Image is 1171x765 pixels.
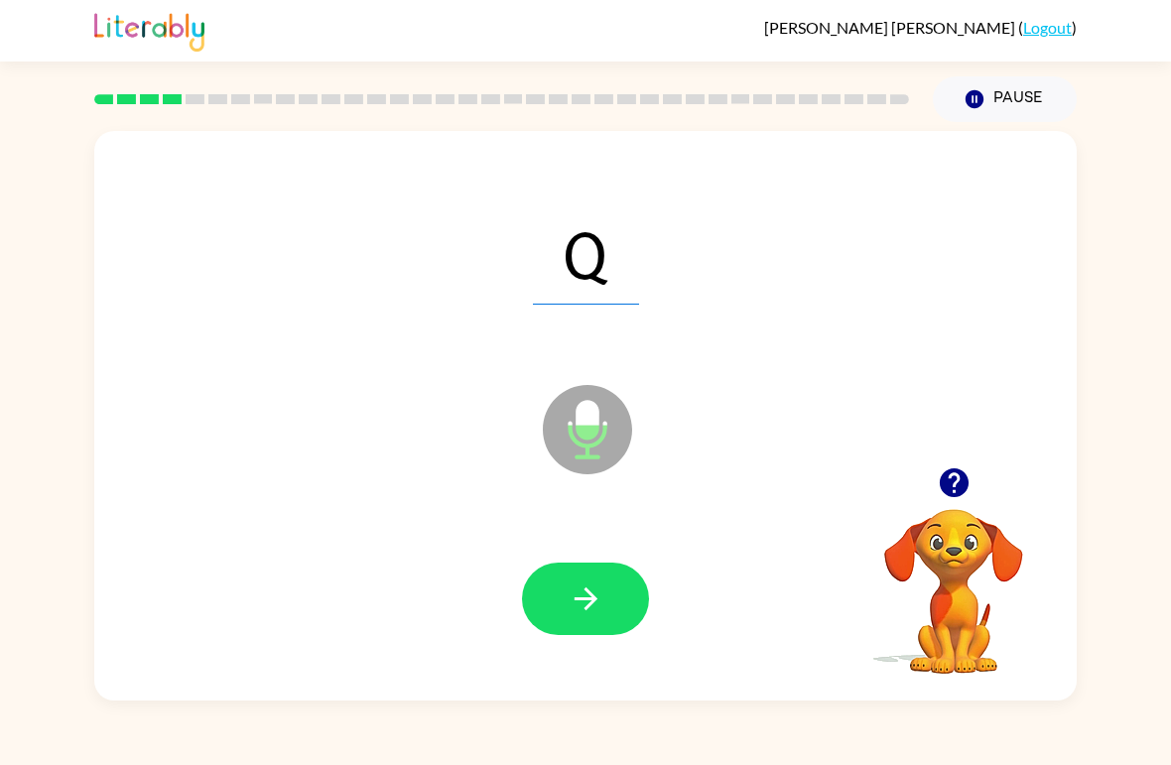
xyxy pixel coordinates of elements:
button: Pause [933,76,1077,122]
video: Your browser must support playing .mp4 files to use Literably. Please try using another browser. [854,478,1053,677]
div: ( ) [764,18,1077,37]
img: Literably [94,8,204,52]
a: Logout [1023,18,1072,37]
span: [PERSON_NAME] [PERSON_NAME] [764,18,1018,37]
span: Q [533,201,639,305]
